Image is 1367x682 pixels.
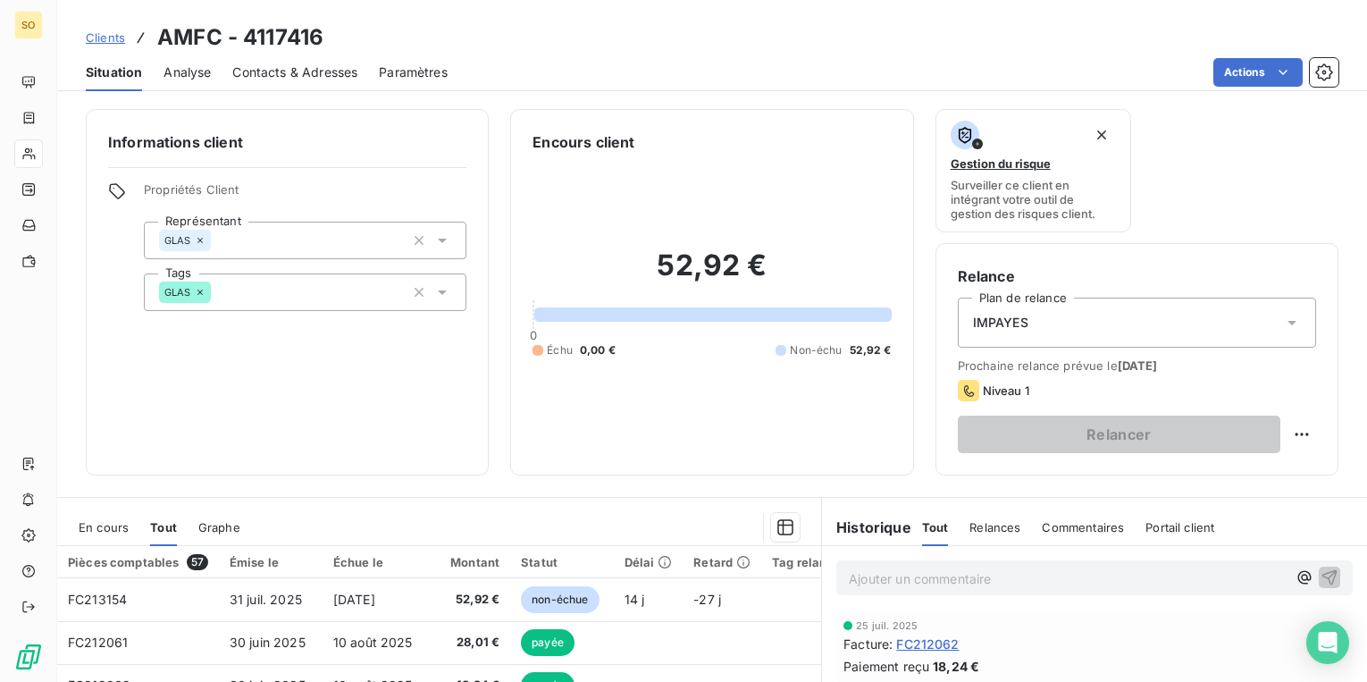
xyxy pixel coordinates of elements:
h6: Encours client [533,131,634,153]
button: Gestion du risqueSurveiller ce client en intégrant votre outil de gestion des risques client. [935,109,1132,232]
span: 57 [187,554,208,570]
h6: Historique [822,517,911,538]
a: Clients [86,29,125,46]
input: Ajouter une valeur [211,232,225,248]
span: 52,92 € [850,342,892,358]
span: En cours [79,520,129,535]
span: Échu [547,342,573,358]
span: 30 juin 2025 [230,635,306,650]
span: 28,01 € [437,634,500,652]
span: Non-échu [790,342,842,358]
h3: AMFC - 4117416 [157,21,323,54]
span: 52,92 € [437,591,500,609]
span: Tout [150,520,177,535]
span: [DATE] [333,592,375,607]
div: Tag relance [772,555,860,569]
h2: 52,92 € [533,248,891,301]
span: 10 août 2025 [333,635,413,650]
div: Open Intercom Messenger [1306,621,1349,664]
span: IMPAYES [973,314,1028,332]
input: Ajouter une valeur [211,284,225,300]
span: Prochaine relance prévue le [958,358,1316,373]
h6: Informations client [108,131,466,153]
span: Relances [969,520,1020,535]
span: FC213154 [68,592,127,607]
span: Gestion du risque [951,156,1051,171]
span: Facture : [843,635,893,653]
span: FC212061 [68,635,128,650]
span: Portail client [1145,520,1214,535]
span: Clients [86,30,125,45]
span: 0 [530,328,537,342]
span: Propriétés Client [144,182,466,207]
span: GLAS [164,287,191,298]
h6: Relance [958,265,1316,287]
span: [DATE] [1118,358,1158,373]
div: Pièces comptables [68,554,208,570]
div: Délai [625,555,673,569]
img: Logo LeanPay [14,643,43,671]
span: Contacts & Adresses [232,63,357,81]
span: Paiement reçu [843,657,929,676]
span: Commentaires [1042,520,1124,535]
div: SO [14,11,43,39]
span: 0,00 € [580,342,616,358]
span: non-échue [521,586,599,613]
span: Situation [86,63,142,81]
div: Retard [693,555,751,569]
div: Montant [437,555,500,569]
span: Paramètres [379,63,448,81]
span: FC212062 [896,635,959,653]
div: Émise le [230,555,312,569]
span: Niveau 1 [983,383,1029,398]
span: Surveiller ce client en intégrant votre outil de gestion des risques client. [951,178,1117,221]
div: Statut [521,555,602,569]
div: Échue le [333,555,415,569]
span: Graphe [198,520,240,535]
button: Actions [1213,58,1303,87]
span: GLAS [164,235,191,246]
span: 25 juil. 2025 [856,620,918,631]
span: 18,24 € [933,657,979,676]
button: Relancer [958,416,1280,453]
span: Analyse [164,63,211,81]
span: -27 j [693,592,721,607]
span: payée [521,629,574,656]
span: 14 j [625,592,645,607]
span: Tout [922,520,949,535]
span: 31 juil. 2025 [230,592,302,607]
